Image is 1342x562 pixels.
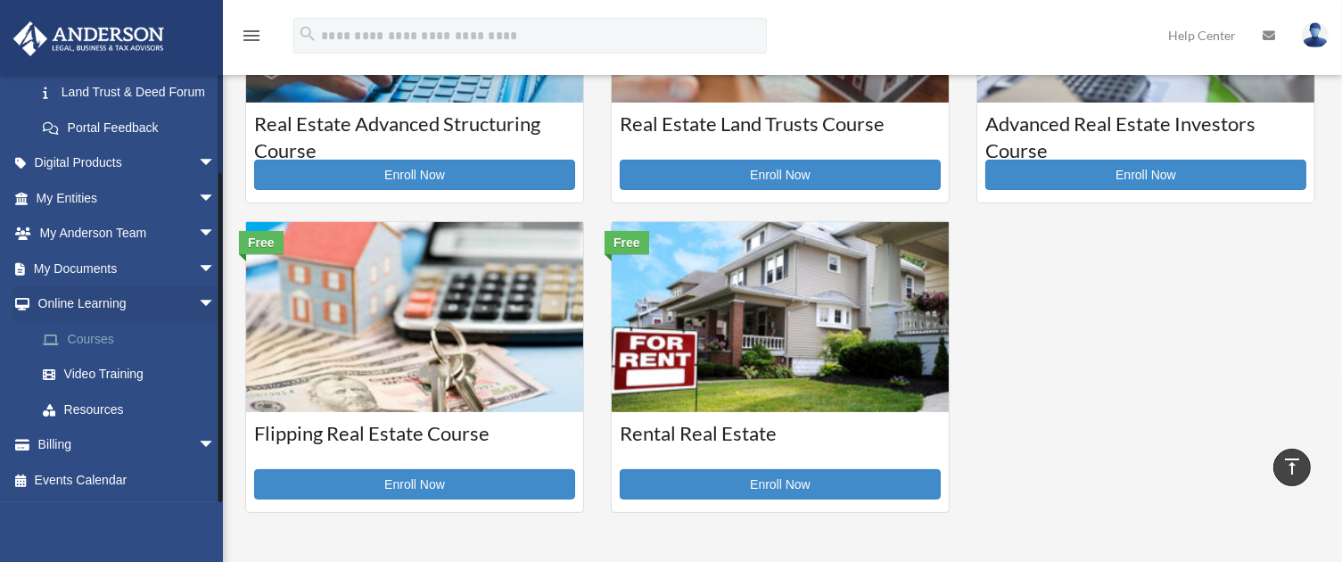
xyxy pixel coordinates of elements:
a: Billingarrow_drop_down [12,427,243,463]
span: arrow_drop_down [198,286,234,323]
h3: Advanced Real Estate Investors Course [985,111,1306,155]
a: Enroll Now [985,160,1306,190]
a: Courses [25,321,243,357]
span: arrow_drop_down [198,145,234,182]
a: Portal Feedback [25,110,243,145]
a: menu [241,31,262,46]
a: Video Training [25,357,243,393]
img: User Pic [1302,22,1329,48]
h3: Real Estate Advanced Structuring Course [254,111,575,155]
div: Free [239,231,284,254]
span: arrow_drop_down [198,427,234,464]
i: vertical_align_top [1281,456,1303,477]
a: Enroll Now [620,469,941,500]
a: Enroll Now [620,160,941,190]
div: Free [605,231,649,254]
h3: Flipping Real Estate Course [254,420,575,465]
h3: Rental Real Estate [620,420,941,465]
a: Digital Productsarrow_drop_down [12,145,243,181]
i: menu [241,25,262,46]
a: Resources [25,392,243,427]
span: arrow_drop_down [198,180,234,217]
a: My Documentsarrow_drop_down [12,251,243,286]
a: Online Learningarrow_drop_down [12,286,243,322]
span: arrow_drop_down [198,216,234,252]
a: My Anderson Teamarrow_drop_down [12,216,243,252]
img: Anderson Advisors Platinum Portal [8,21,169,56]
a: Enroll Now [254,469,575,500]
a: Land Trust & Deed Forum [25,75,243,111]
a: vertical_align_top [1273,449,1311,486]
a: Enroll Now [254,160,575,190]
a: Events Calendar [12,462,243,498]
h3: Real Estate Land Trusts Course [620,111,941,155]
a: My Entitiesarrow_drop_down [12,180,243,216]
i: search [298,24,317,44]
span: arrow_drop_down [198,251,234,287]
